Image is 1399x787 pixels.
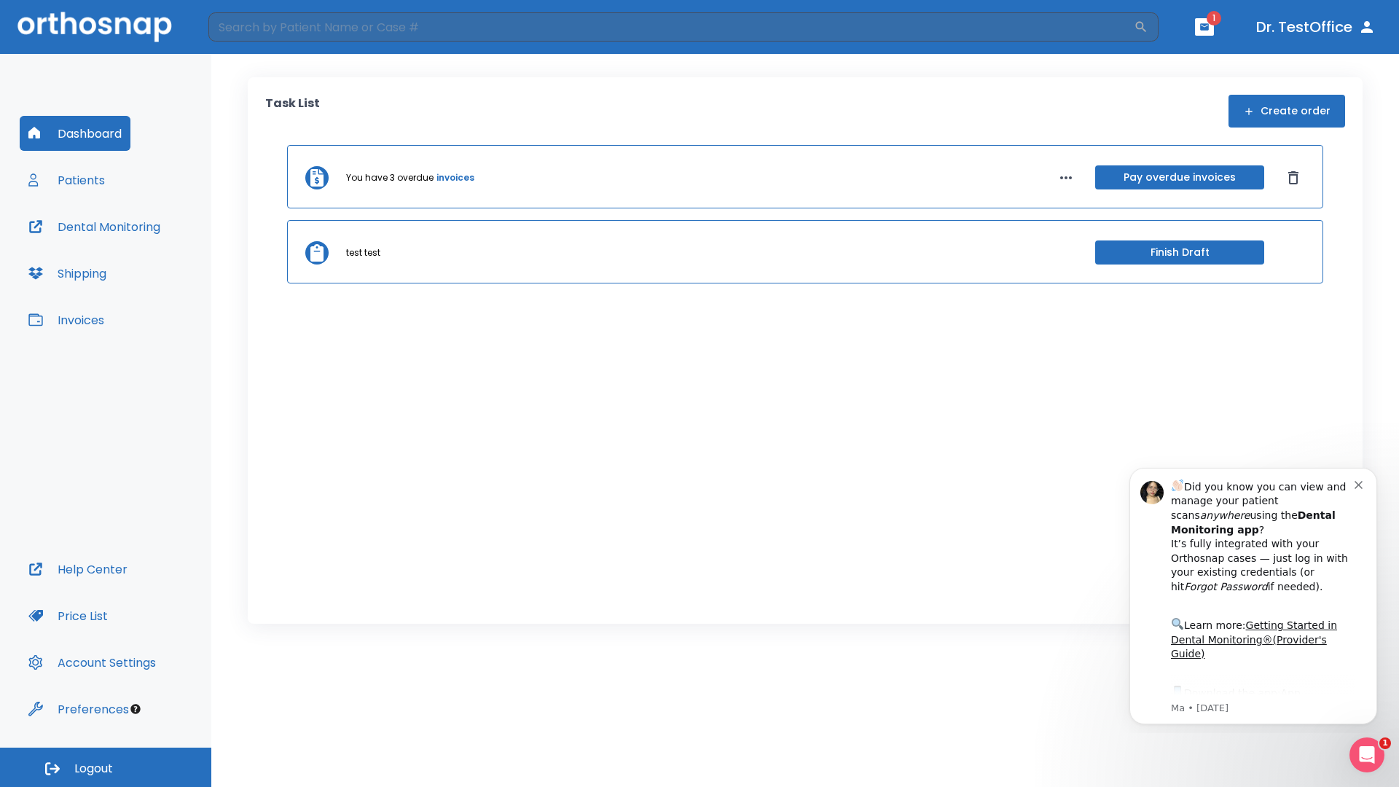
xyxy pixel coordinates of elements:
[20,598,117,633] button: Price List
[346,246,380,259] p: test test
[20,645,165,680] button: Account Settings
[20,256,115,291] button: Shipping
[63,229,247,303] div: Download the app: | ​ Let us know if you need help getting started!
[265,95,320,128] p: Task List
[436,171,474,184] a: invoices
[346,171,434,184] p: You have 3 overdue
[1207,11,1221,26] span: 1
[63,232,193,259] a: App Store
[1108,455,1399,733] iframe: Intercom notifications message
[208,12,1134,42] input: Search by Patient Name or Case #
[20,163,114,197] button: Patients
[20,552,136,587] button: Help Center
[20,692,138,727] button: Preferences
[1228,95,1345,128] button: Create order
[1095,240,1264,265] button: Finish Draft
[1379,737,1391,749] span: 1
[20,209,169,244] button: Dental Monitoring
[1095,165,1264,189] button: Pay overdue invoices
[247,23,259,34] button: Dismiss notification
[20,302,113,337] button: Invoices
[17,12,172,42] img: Orthosnap
[129,702,142,716] div: Tooltip anchor
[63,247,247,260] p: Message from Ma, sent 6w ago
[20,116,130,151] button: Dashboard
[1349,737,1384,772] iframe: Intercom live chat
[1282,166,1305,189] button: Dismiss
[1250,14,1382,40] button: Dr. TestOffice
[74,761,113,777] span: Logout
